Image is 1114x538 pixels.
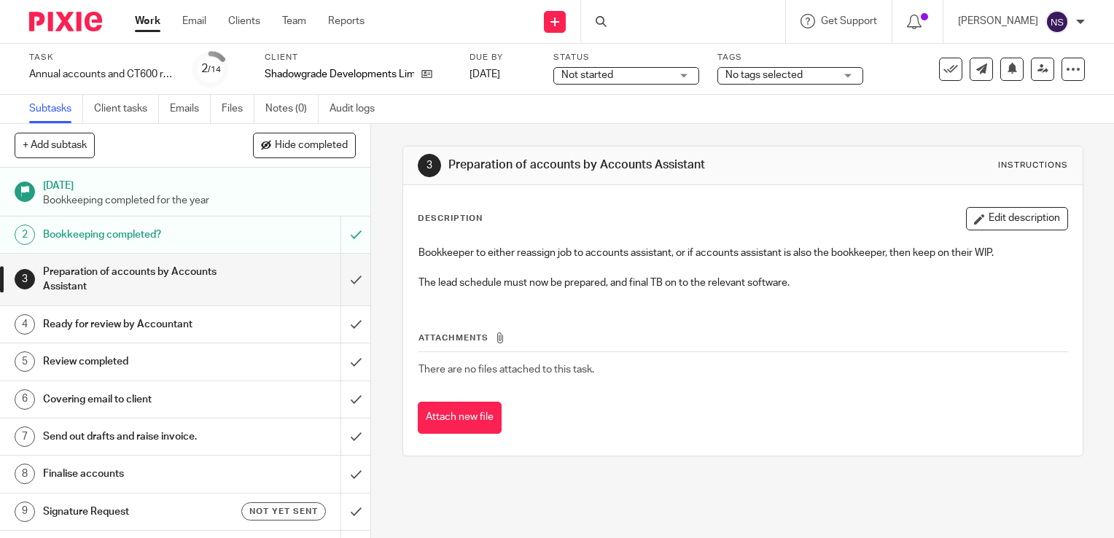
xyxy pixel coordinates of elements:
[1045,10,1069,34] img: svg%3E
[470,52,535,63] label: Due by
[15,133,95,157] button: + Add subtask
[418,213,483,225] p: Description
[201,61,221,77] div: 2
[418,364,594,375] span: There are no files attached to this task.
[821,16,877,26] span: Get Support
[29,12,102,31] img: Pixie
[418,154,441,177] div: 3
[94,95,159,123] a: Client tasks
[282,14,306,28] a: Team
[15,389,35,410] div: 6
[553,52,699,63] label: Status
[966,207,1068,230] button: Edit description
[29,95,83,123] a: Subtasks
[15,426,35,447] div: 7
[958,14,1038,28] p: [PERSON_NAME]
[15,225,35,245] div: 2
[418,246,1067,260] p: Bookkeeper to either reassign job to accounts assistant, or if accounts assistant is also the boo...
[182,14,206,28] a: Email
[43,389,232,410] h1: Covering email to client
[29,52,175,63] label: Task
[15,269,35,289] div: 3
[170,95,211,123] a: Emails
[208,66,221,74] small: /14
[265,52,451,63] label: Client
[222,95,254,123] a: Files
[725,70,803,80] span: No tags selected
[998,160,1068,171] div: Instructions
[418,276,1067,290] p: The lead schedule must now be prepared, and final TB on to the relevant software.
[43,426,232,448] h1: Send out drafts and raise invoice.
[15,351,35,372] div: 5
[253,133,356,157] button: Hide completed
[43,175,357,193] h1: [DATE]
[15,464,35,484] div: 8
[470,69,500,79] span: [DATE]
[29,67,175,82] div: Annual accounts and CT600 return - BOOKKEEPING CLIENTS
[275,140,348,152] span: Hide completed
[43,224,232,246] h1: Bookkeeping completed?
[135,14,160,28] a: Work
[418,402,502,434] button: Attach new file
[717,52,863,63] label: Tags
[43,501,232,523] h1: Signature Request
[561,70,613,80] span: Not started
[228,14,260,28] a: Clients
[43,261,232,298] h1: Preparation of accounts by Accounts Assistant
[448,157,774,173] h1: Preparation of accounts by Accounts Assistant
[43,463,232,485] h1: Finalise accounts
[43,193,357,208] p: Bookkeeping completed for the year
[15,502,35,522] div: 9
[43,351,232,373] h1: Review completed
[15,314,35,335] div: 4
[330,95,386,123] a: Audit logs
[265,95,319,123] a: Notes (0)
[43,313,232,335] h1: Ready for review by Accountant
[418,334,488,342] span: Attachments
[249,505,318,518] span: Not yet sent
[265,67,414,82] p: Shadowgrade Developments Limited
[328,14,365,28] a: Reports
